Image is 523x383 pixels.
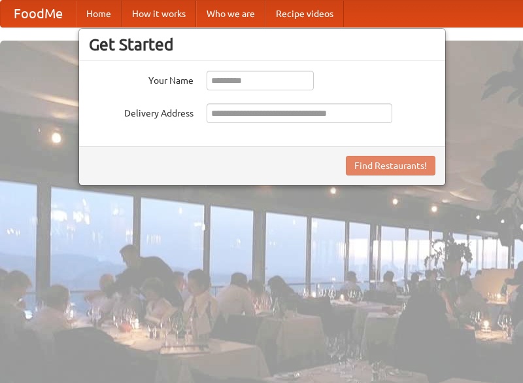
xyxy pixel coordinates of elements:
label: Delivery Address [89,103,194,120]
button: Find Restaurants! [346,156,435,175]
a: How it works [122,1,196,27]
a: Who we are [196,1,265,27]
label: Your Name [89,71,194,87]
a: Home [76,1,122,27]
a: FoodMe [1,1,76,27]
h3: Get Started [89,35,435,54]
a: Recipe videos [265,1,344,27]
